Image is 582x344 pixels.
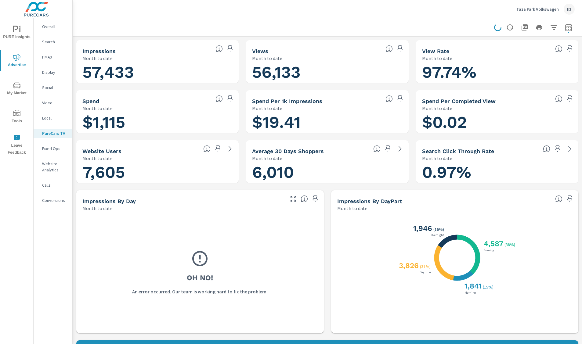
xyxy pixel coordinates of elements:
p: Month to date [82,155,113,162]
div: Conversions [34,196,72,205]
span: My Market [2,82,31,97]
span: Number of times your connected TV ad was presented to a user. [Source: This data is provided by t... [215,45,223,52]
span: Save this to your personalized report [395,94,405,104]
a: See more details in report [225,144,235,154]
h5: Average 30 Days Shoppers [252,148,324,154]
div: Video [34,98,72,107]
p: Website Analytics [42,161,67,173]
div: Search [34,37,72,46]
span: Save this to your personalized report [565,194,575,204]
p: Month to date [82,55,113,62]
a: See more details in report [395,144,405,154]
button: "Export Report to PDF" [519,21,531,34]
h5: View Rate [422,48,449,54]
h3: 3,826 [398,261,419,270]
div: PMAX [34,52,72,62]
p: Search [42,39,67,45]
h1: $19.41 [252,112,402,133]
h5: Spend Per 1k Impressions [252,98,322,104]
h5: Views [252,48,268,54]
h1: 57,433 [82,62,233,83]
button: Apply Filters [548,21,560,34]
p: Overall [42,23,67,30]
span: Save this to your personalized report [310,194,320,204]
p: Conversions [42,197,67,203]
div: Calls [34,181,72,190]
h3: 1,841 [463,282,482,290]
span: Save this to your personalized report [565,44,575,54]
h1: $0.02 [422,112,572,133]
p: Display [42,69,67,75]
p: Month to date [82,205,113,212]
p: Daytime [418,271,432,274]
span: Percentage of Impressions where the ad was viewed completely. “Impressions” divided by “Views”. [... [555,45,562,52]
p: Taza Park Volkswagen [516,6,559,12]
h3: Oh No! [187,273,213,283]
span: Total spend per 1,000 impressions. [Source: This data is provided by the video advertising platform] [385,95,393,102]
span: Leave Feedback [2,134,31,156]
h1: 6,010 [252,162,402,183]
span: The number of impressions, broken down by the day of the week they occurred. [301,195,308,202]
p: Month to date [252,55,282,62]
p: Evening [483,249,495,252]
h5: Search Click Through Rate [422,148,494,154]
span: Number of times your connected TV ad was viewed completely by a user. [Source: This data is provi... [385,45,393,52]
button: Print Report [533,21,545,34]
span: Save this to your personalized report [383,144,393,154]
div: PureCars TV [34,129,72,138]
span: Total spend per 1,000 impressions. [Source: This data is provided by the video advertising platform] [555,95,562,102]
h1: 0.97% [422,162,572,183]
h1: 97.74% [422,62,572,83]
h3: 1,946 [412,224,432,233]
button: Make Fullscreen [288,194,298,204]
p: Morning [463,291,477,294]
div: ID [564,4,575,15]
div: Fixed Ops [34,144,72,153]
span: Save this to your personalized report [225,94,235,104]
span: Cost of your connected TV ad campaigns. [Source: This data is provided by the video advertising p... [215,95,223,102]
p: Local [42,115,67,121]
button: Select Date Range [562,21,575,34]
h5: Impressions [82,48,116,54]
p: ( 31% ) [420,264,432,269]
p: Social [42,84,67,91]
div: Overall [34,22,72,31]
span: Advertise [2,54,31,69]
p: Month to date [422,105,452,112]
p: PMAX [42,54,67,60]
div: Social [34,83,72,92]
h1: $1,115 [82,112,233,133]
p: Month to date [337,205,367,212]
h5: Spend Per Completed View [422,98,496,104]
p: Month to date [82,105,113,112]
p: ( 15% ) [483,284,495,290]
p: Month to date [422,55,452,62]
h5: Impressions by Day [82,198,136,204]
span: Percentage of users who viewed your campaigns who clicked through to your website. For example, i... [543,145,550,152]
h1: 7,605 [82,162,233,183]
h1: 56,133 [252,62,402,83]
h5: Website Users [82,148,121,154]
div: Display [34,68,72,77]
p: Month to date [252,105,282,112]
p: An error occurred. Our team is working hard to fix the problem. [132,288,268,295]
span: Save this to your personalized report [553,144,562,154]
p: Month to date [422,155,452,162]
p: Overnight [430,234,445,237]
span: A rolling 30 day total of daily Shoppers on the dealership website, averaged over the selected da... [373,145,381,152]
h5: Spend [82,98,99,104]
div: Website Analytics [34,159,72,174]
span: Tools [2,110,31,125]
div: Local [34,113,72,123]
span: Only DoubleClick Video impressions can be broken down by time of day. [555,195,562,202]
span: PURE Insights [2,26,31,41]
p: Fixed Ops [42,145,67,152]
p: ( 38% ) [504,242,516,247]
span: Save this to your personalized report [225,44,235,54]
h5: Impressions by DayPart [337,198,402,204]
p: ( 16% ) [433,227,445,232]
p: Video [42,100,67,106]
p: PureCars TV [42,130,67,136]
div: nav menu [0,18,33,159]
span: Save this to your personalized report [565,94,575,104]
